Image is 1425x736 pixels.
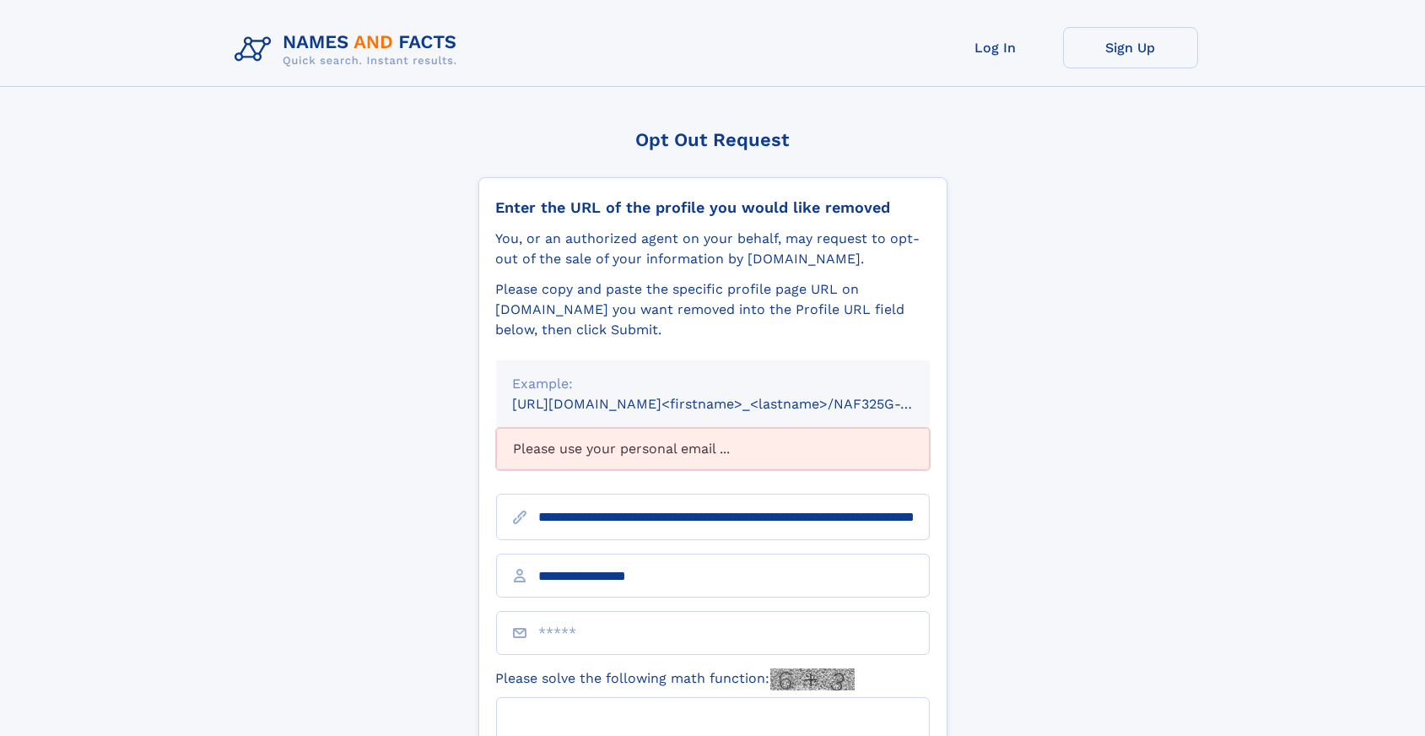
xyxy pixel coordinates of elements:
[496,668,855,690] label: Please solve the following math function:
[496,279,930,340] div: Please copy and paste the specific profile page URL on [DOMAIN_NAME] you want removed into the Pr...
[478,129,947,150] div: Opt Out Request
[496,229,930,269] div: You, or an authorized agent on your behalf, may request to opt-out of the sale of your informatio...
[1063,27,1198,68] a: Sign Up
[928,27,1063,68] a: Log In
[496,198,930,217] div: Enter the URL of the profile you would like removed
[228,27,471,73] img: Logo Names and Facts
[513,396,962,412] small: [URL][DOMAIN_NAME]<firstname>_<lastname>/NAF325G-xxxxxxxx
[496,428,930,470] div: Please use your personal email ...
[513,374,913,394] div: Example:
